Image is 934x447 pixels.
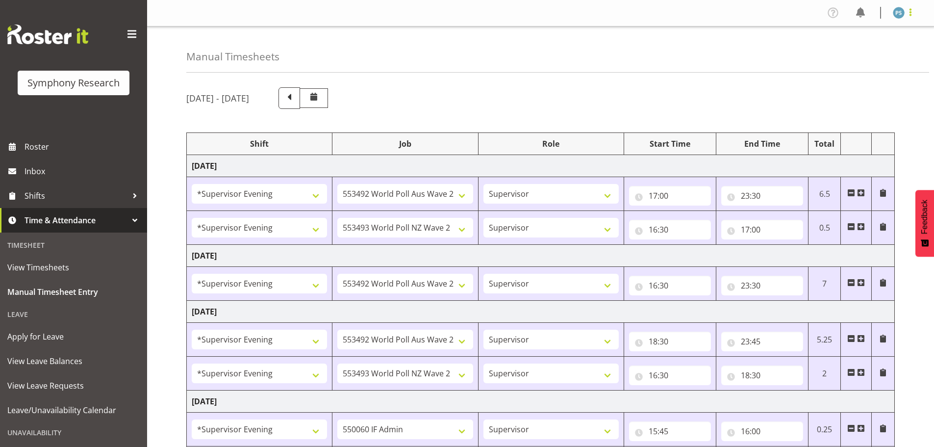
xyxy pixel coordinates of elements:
[192,138,327,150] div: Shift
[808,177,841,211] td: 6.5
[2,235,145,255] div: Timesheet
[808,413,841,447] td: 0.25
[7,378,140,393] span: View Leave Requests
[2,255,145,280] a: View Timesheets
[893,7,905,19] img: paul-s-stoneham1982.jpg
[25,139,142,154] span: Roster
[483,138,619,150] div: Role
[915,190,934,257] button: Feedback - Show survey
[2,349,145,373] a: View Leave Balances
[7,25,88,44] img: Rosterit website logo
[721,186,803,206] input: Click to select...
[187,155,895,177] td: [DATE]
[7,329,140,344] span: Apply for Leave
[2,373,145,398] a: View Leave Requests
[2,304,145,324] div: Leave
[2,398,145,422] a: Leave/Unavailability Calendar
[629,138,711,150] div: Start Time
[2,280,145,304] a: Manual Timesheet Entry
[721,276,803,295] input: Click to select...
[629,421,711,441] input: Click to select...
[813,138,836,150] div: Total
[7,403,140,418] span: Leave/Unavailability Calendar
[629,186,711,206] input: Click to select...
[808,267,841,301] td: 7
[187,391,895,413] td: [DATE]
[629,332,711,351] input: Click to select...
[808,357,841,391] td: 2
[629,366,711,385] input: Click to select...
[808,323,841,357] td: 5.25
[808,211,841,245] td: 0.5
[186,51,279,62] h4: Manual Timesheets
[186,93,249,104] h5: [DATE] - [DATE]
[7,285,140,299] span: Manual Timesheet Entry
[7,260,140,275] span: View Timesheets
[920,200,929,234] span: Feedback
[187,301,895,323] td: [DATE]
[721,220,803,239] input: Click to select...
[721,421,803,441] input: Click to select...
[2,324,145,349] a: Apply for Leave
[25,213,127,228] span: Time & Attendance
[337,138,473,150] div: Job
[7,354,140,368] span: View Leave Balances
[2,422,145,443] div: Unavailability
[25,164,142,179] span: Inbox
[721,138,803,150] div: End Time
[721,332,803,351] input: Click to select...
[25,188,127,203] span: Shifts
[27,76,120,90] div: Symphony Research
[629,220,711,239] input: Click to select...
[721,366,803,385] input: Click to select...
[629,276,711,295] input: Click to select...
[187,245,895,267] td: [DATE]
